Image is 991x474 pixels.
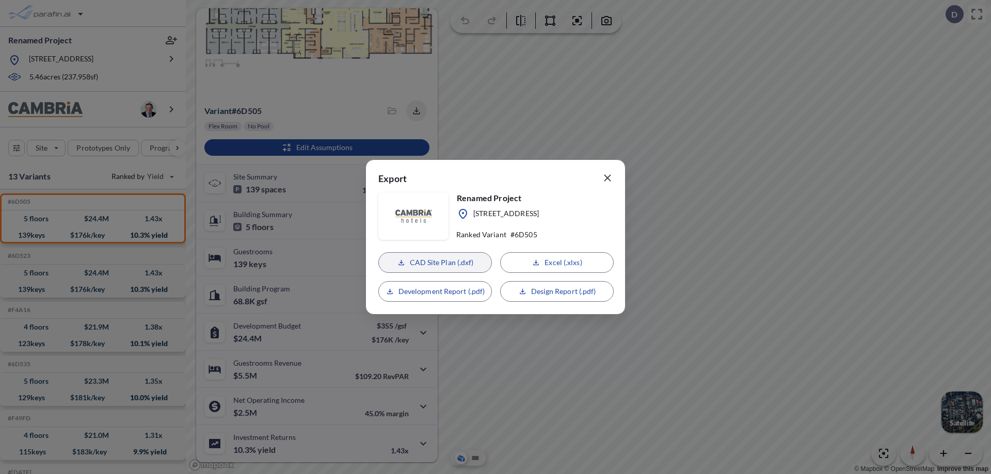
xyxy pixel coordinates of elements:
[510,230,537,239] p: # 6D505
[398,286,485,297] p: Development Report (.pdf)
[500,252,614,273] button: Excel (.xlxs)
[395,209,432,222] img: floorplanBranLogoPlug
[531,286,596,297] p: Design Report (.pdf)
[473,208,539,220] p: [STREET_ADDRESS]
[378,172,407,188] p: Export
[378,252,492,273] button: CAD Site Plan (.dxf)
[410,257,474,268] p: CAD Site Plan (.dxf)
[545,257,582,268] p: Excel (.xlxs)
[500,281,614,302] button: Design Report (.pdf)
[456,230,506,239] p: Ranked Variant
[457,192,539,204] p: Renamed Project
[378,281,492,302] button: Development Report (.pdf)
